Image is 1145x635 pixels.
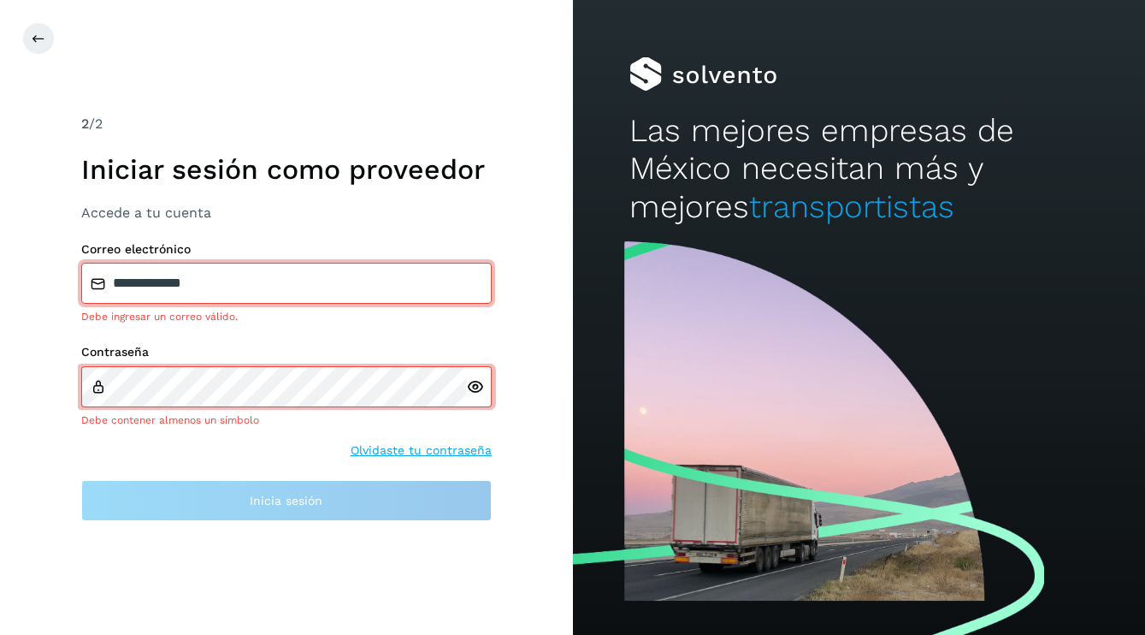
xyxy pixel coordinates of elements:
div: /2 [81,114,492,134]
span: transportistas [749,188,954,225]
span: Inicia sesión [250,495,322,507]
span: 2 [81,116,89,132]
button: Inicia sesión [81,480,492,521]
div: Debe ingresar un correo válido. [81,309,492,324]
h3: Accede a tu cuenta [81,205,492,221]
h2: Las mejores empresas de México necesitan más y mejores [629,112,1088,226]
a: Olvidaste tu contraseña [351,442,492,460]
h1: Iniciar sesión como proveedor [81,153,492,186]
div: Debe contener almenos un símbolo [81,412,492,428]
label: Correo electrónico [81,242,492,257]
label: Contraseña [81,345,492,359]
